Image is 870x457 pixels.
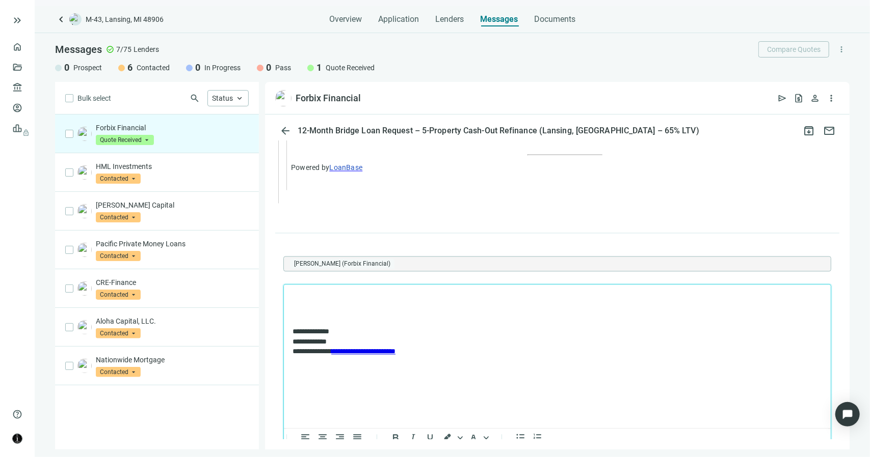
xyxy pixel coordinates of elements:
iframe: Rich Text Area [284,285,831,429]
div: 12-Month Bridge Loan Request – 5-Property Cash-Out Refinance (Lansing, [GEOGRAPHIC_DATA] – 65% LTV) [296,126,701,136]
span: Messages [480,14,518,24]
button: archive [799,121,819,141]
span: In Progress [204,63,241,73]
span: M-43, Lansing, MI 48906 [86,14,164,24]
span: keyboard_arrow_up [235,94,244,103]
button: Align left [297,432,314,444]
div: Text color Black [465,432,490,444]
span: search [190,93,200,103]
span: Bulk select [77,93,111,104]
span: person [810,93,820,103]
p: Pacific Private Money Loans [96,239,249,249]
span: Pass [275,63,291,73]
span: send [777,93,787,103]
button: Bold [387,432,404,444]
img: 0bc39c7f-d7ad-4d55-b3db-8267c729b207 [77,359,92,373]
p: [PERSON_NAME] Capital [96,200,249,210]
img: deal-logo [69,13,82,25]
span: Quote Received [96,135,154,145]
button: Justify [349,432,366,444]
span: Messages [55,43,102,55]
span: more_vert [826,93,836,103]
span: 7/75 [116,44,131,54]
button: Italic [404,432,421,444]
div: Background color Black [439,432,464,444]
span: Prospect [73,63,102,73]
p: CRE-Finance [96,277,249,288]
button: keyboard_double_arrow_right [11,14,23,26]
span: Quote Received [326,63,375,73]
span: archive [803,125,815,137]
button: more_vert [833,41,850,58]
span: Overview [329,14,362,24]
button: arrow_back [275,121,296,141]
button: Bullet list [512,432,529,444]
p: HML Investments [96,161,249,172]
img: 9c74dd18-5a3a-48e1-bbf5-cac8b8b48b2c [275,90,292,106]
span: Lenders [134,44,159,54]
button: send [774,90,790,106]
button: request_quote [790,90,807,106]
span: 6 [127,62,133,74]
span: 0 [266,62,271,74]
img: f0c8e67c-8c0e-4a2b-8b6b-48c2e6e563d8 [77,243,92,257]
button: mail [819,121,839,141]
img: 050ecbbc-33a4-4638-ad42-49e587a38b20 [77,204,92,218]
img: avatar [13,434,22,443]
p: Forbix Financial [96,123,249,133]
span: request_quote [794,93,804,103]
span: arrow_back [279,125,292,137]
p: Aloha Capital, LLC. [96,316,249,326]
img: e3141642-d4f6-485e-9f1f-d98455ea0309 [77,320,92,334]
span: Documents [534,14,575,24]
span: Contacted [96,367,141,377]
img: c3ca3172-0736-45a5-9f6c-d6e640231ee8 [77,281,92,296]
span: 0 [195,62,200,74]
span: Valerie Hapner (Forbix Financial) [290,259,394,269]
span: Contacted [96,251,141,261]
div: Open Intercom Messenger [835,402,860,426]
button: Underline [421,432,439,444]
button: person [807,90,823,106]
span: 1 [317,62,322,74]
img: 384926dc-cb31-43a6-84c5-09bd79558510 [77,165,92,180]
button: Align right [331,432,349,444]
span: more_vert [837,45,846,54]
p: Nationwide Mortgage [96,355,249,365]
span: Lenders [435,14,464,24]
span: check_circle [106,45,114,53]
div: Forbix Financial [296,92,361,104]
span: Contacted [96,212,141,222]
span: Application [378,14,419,24]
button: Numbered list [529,432,546,444]
span: Status [212,94,233,102]
span: mail [823,125,835,137]
span: help [12,409,22,419]
span: Contacted [96,290,141,300]
button: Align center [314,432,331,444]
span: Contacted [96,328,141,338]
span: Contacted [137,63,170,73]
a: keyboard_arrow_left [55,13,67,25]
span: [PERSON_NAME] (Forbix Financial) [294,259,390,269]
button: more_vert [823,90,839,106]
button: Compare Quotes [758,41,829,58]
img: 9c74dd18-5a3a-48e1-bbf5-cac8b8b48b2c [77,127,92,141]
span: Contacted [96,174,141,184]
span: 0 [64,62,69,74]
